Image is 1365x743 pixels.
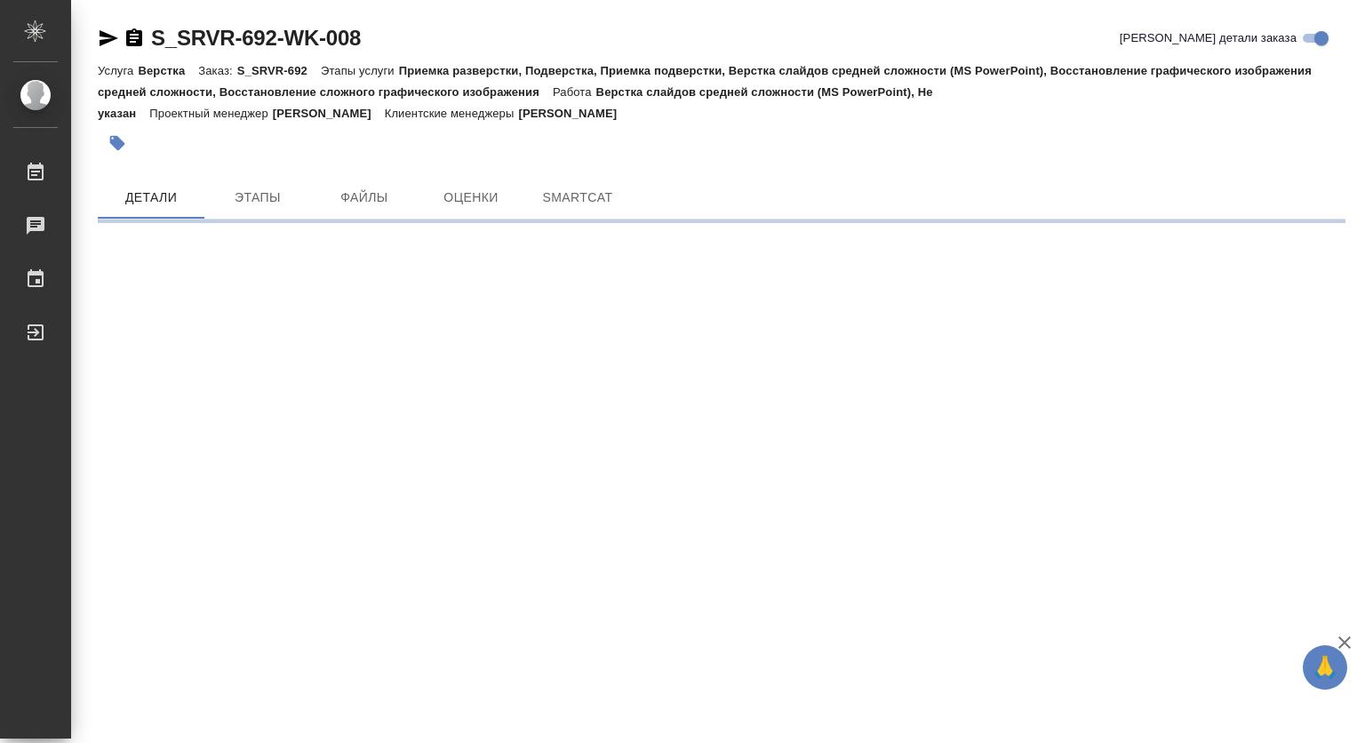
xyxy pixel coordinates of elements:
p: Работа [553,85,596,99]
p: Услуга [98,64,138,77]
p: [PERSON_NAME] [518,107,630,120]
span: Этапы [215,187,300,209]
span: SmartCat [535,187,620,209]
a: S_SRVR-692-WK-008 [151,26,361,50]
p: Клиентские менеджеры [385,107,519,120]
span: Оценки [428,187,514,209]
button: Добавить тэг [98,124,137,163]
button: 🙏 [1303,645,1347,690]
span: [PERSON_NAME] детали заказа [1120,29,1297,47]
span: Файлы [322,187,407,209]
p: Заказ: [198,64,236,77]
button: Скопировать ссылку для ЯМессенджера [98,28,119,49]
p: Проектный менеджер [149,107,272,120]
span: Детали [108,187,194,209]
p: Этапы услуги [321,64,399,77]
p: [PERSON_NAME] [273,107,385,120]
p: S_SRVR-692 [237,64,321,77]
p: Приемка разверстки, Подверстка, Приемка подверстки, Верстка слайдов средней сложности (MS PowerPo... [98,64,1312,99]
span: 🙏 [1310,649,1340,686]
p: Верстка [138,64,198,77]
button: Скопировать ссылку [124,28,145,49]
